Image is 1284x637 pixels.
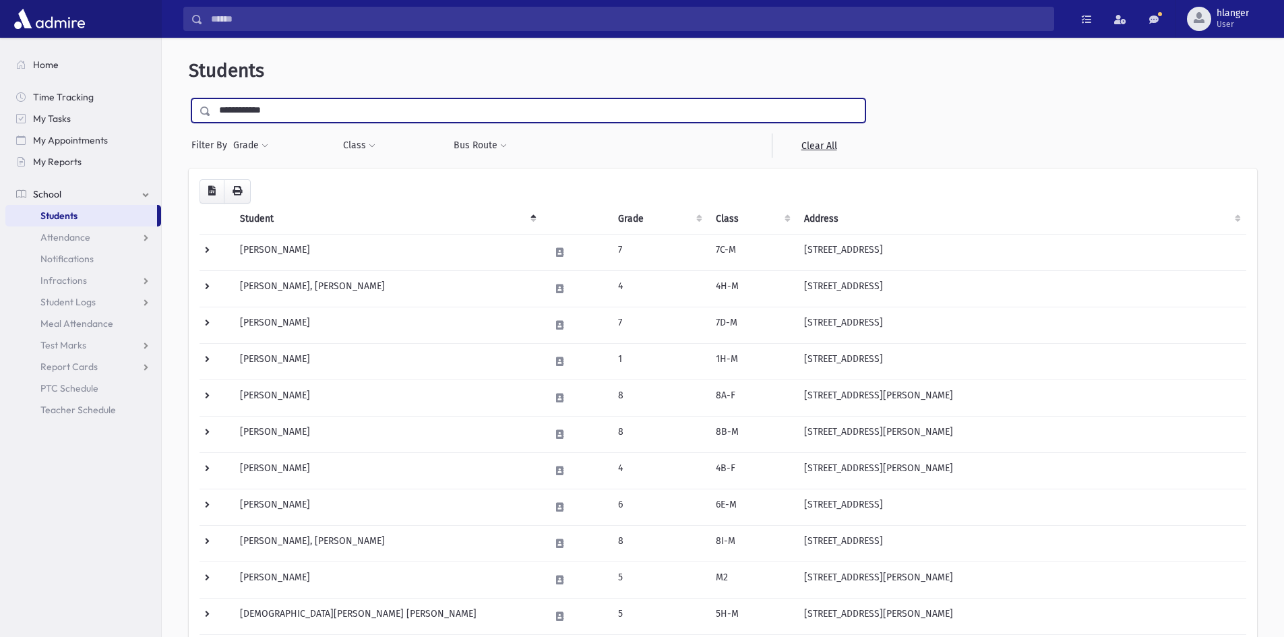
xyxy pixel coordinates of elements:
td: 4B-F [708,452,797,489]
th: Grade: activate to sort column ascending [610,204,708,235]
a: Attendance [5,226,161,248]
a: Teacher Schedule [5,399,161,421]
td: M2 [708,562,797,598]
td: [PERSON_NAME] [232,307,542,343]
td: 8A-F [708,380,797,416]
td: 8 [610,380,708,416]
td: [DEMOGRAPHIC_DATA][PERSON_NAME] [PERSON_NAME] [232,598,542,634]
td: 8I-M [708,525,797,562]
td: 4 [610,452,708,489]
span: Notifications [40,253,94,265]
span: Students [189,59,264,82]
td: [PERSON_NAME], [PERSON_NAME] [232,270,542,307]
a: Test Marks [5,334,161,356]
td: [STREET_ADDRESS] [796,234,1246,270]
td: [STREET_ADDRESS] [796,270,1246,307]
td: [PERSON_NAME] [232,416,542,452]
td: [PERSON_NAME] [232,343,542,380]
span: School [33,188,61,200]
td: 5H-M [708,598,797,634]
a: My Tasks [5,108,161,129]
th: Address: activate to sort column ascending [796,204,1246,235]
td: [PERSON_NAME] [232,489,542,525]
a: Time Tracking [5,86,161,108]
a: My Appointments [5,129,161,151]
a: Student Logs [5,291,161,313]
td: 7 [610,307,708,343]
button: Print [224,179,251,204]
td: [STREET_ADDRESS] [796,343,1246,380]
span: Teacher Schedule [40,404,116,416]
span: Students [40,210,78,222]
td: [STREET_ADDRESS] [796,307,1246,343]
span: User [1217,19,1249,30]
span: Report Cards [40,361,98,373]
td: 4H-M [708,270,797,307]
a: Report Cards [5,356,161,377]
span: Filter By [191,138,233,152]
a: School [5,183,161,205]
span: Home [33,59,59,71]
td: 7D-M [708,307,797,343]
td: [PERSON_NAME] [232,562,542,598]
span: My Tasks [33,113,71,125]
a: My Reports [5,151,161,173]
td: [STREET_ADDRESS][PERSON_NAME] [796,452,1246,489]
th: Class: activate to sort column ascending [708,204,797,235]
td: 7C-M [708,234,797,270]
span: My Appointments [33,134,108,146]
td: 6 [610,489,708,525]
td: [PERSON_NAME], [PERSON_NAME] [232,525,542,562]
input: Search [203,7,1053,31]
td: [STREET_ADDRESS][PERSON_NAME] [796,380,1246,416]
span: Attendance [40,231,90,243]
a: Clear All [772,133,865,158]
td: [PERSON_NAME] [232,380,542,416]
td: [PERSON_NAME] [232,452,542,489]
a: Students [5,205,157,226]
td: 8 [610,416,708,452]
a: Notifications [5,248,161,270]
span: Meal Attendance [40,317,113,330]
button: Class [342,133,376,158]
th: Student: activate to sort column descending [232,204,542,235]
img: AdmirePro [11,5,88,32]
td: [STREET_ADDRESS] [796,489,1246,525]
td: 8 [610,525,708,562]
a: PTC Schedule [5,377,161,399]
td: [STREET_ADDRESS][PERSON_NAME] [796,598,1246,634]
td: [STREET_ADDRESS][PERSON_NAME] [796,562,1246,598]
td: [STREET_ADDRESS][PERSON_NAME] [796,416,1246,452]
span: Time Tracking [33,91,94,103]
td: 5 [610,598,708,634]
td: 5 [610,562,708,598]
td: [STREET_ADDRESS] [796,525,1246,562]
td: 4 [610,270,708,307]
button: Bus Route [453,133,508,158]
button: CSV [200,179,224,204]
span: Infractions [40,274,87,286]
a: Meal Attendance [5,313,161,334]
td: 1H-M [708,343,797,380]
td: 1 [610,343,708,380]
td: 7 [610,234,708,270]
a: Infractions [5,270,161,291]
span: My Reports [33,156,82,168]
span: Test Marks [40,339,86,351]
a: Home [5,54,161,75]
span: PTC Schedule [40,382,98,394]
span: hlanger [1217,8,1249,19]
button: Grade [233,133,269,158]
td: 8B-M [708,416,797,452]
td: 6E-M [708,489,797,525]
span: Student Logs [40,296,96,308]
td: [PERSON_NAME] [232,234,542,270]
